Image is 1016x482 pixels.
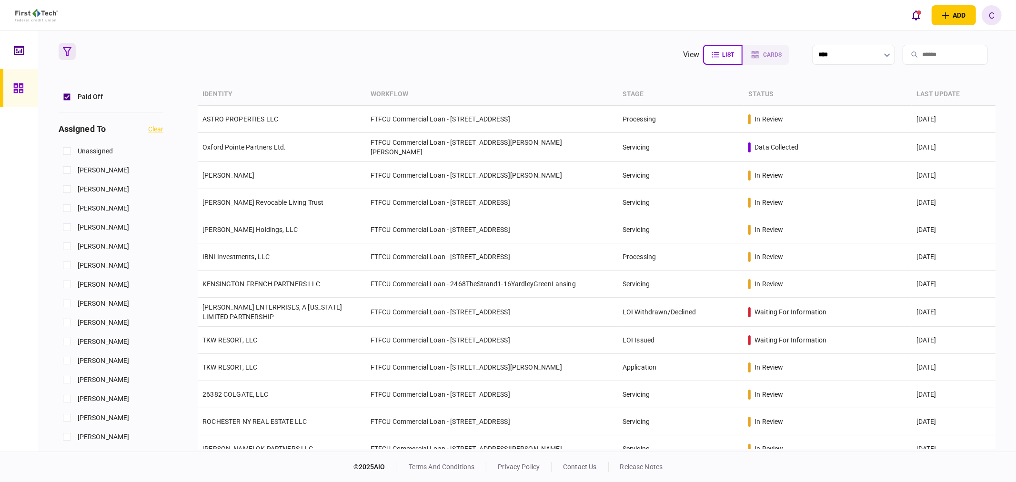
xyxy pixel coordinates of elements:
th: stage [618,83,744,106]
a: KENSINGTON FRENCH PARTNERS LLC [202,280,321,288]
span: [PERSON_NAME] [78,280,130,290]
td: [DATE] [912,133,996,162]
div: in review [754,417,783,426]
a: terms and conditions [409,463,475,471]
div: in review [754,171,783,180]
td: [DATE] [912,298,996,327]
td: [DATE] [912,216,996,243]
span: [PERSON_NAME] [78,432,130,442]
div: in review [754,390,783,399]
td: [DATE] [912,435,996,462]
span: [PERSON_NAME] [78,299,130,309]
td: [DATE] [912,327,996,354]
a: TKW RESORT, LLC [202,336,257,344]
span: [PERSON_NAME] [78,184,130,194]
td: Processing [618,243,744,271]
div: in review [754,198,783,207]
th: status [744,83,912,106]
a: 26382 COLGATE, LLC [202,391,268,398]
a: TKW RESORT, LLC [202,363,257,371]
td: FTFCU Commercial Loan - 2468TheStrand1-16YardleyGreenLansing [366,271,618,298]
button: C [982,5,1002,25]
td: FTFCU Commercial Loan - [STREET_ADDRESS] [366,106,618,133]
span: cards [763,51,782,58]
button: open notifications list [906,5,926,25]
td: [DATE] [912,271,996,298]
span: unassigned [78,146,113,156]
a: Oxford Pointe Partners Ltd. [202,143,286,151]
img: client company logo [15,9,58,21]
td: Application [618,354,744,381]
div: view [683,49,700,60]
a: [PERSON_NAME] Revocable Living Trust [202,199,323,206]
td: Servicing [618,381,744,408]
a: [PERSON_NAME] OK PARTNERS LLC [202,445,313,452]
td: Processing [618,106,744,133]
td: Servicing [618,162,744,189]
th: last update [912,83,996,106]
a: ASTRO PROPERTIES LLC [202,115,278,123]
div: in review [754,225,783,234]
a: [PERSON_NAME] Holdings, LLC [202,226,298,233]
span: Paid Off [78,92,103,102]
td: [DATE] [912,106,996,133]
span: [PERSON_NAME] [78,394,130,404]
td: FTFCU Commercial Loan - [STREET_ADDRESS][PERSON_NAME][PERSON_NAME] [366,133,618,162]
td: FTFCU Commercial Loan - [STREET_ADDRESS] [366,243,618,271]
span: [PERSON_NAME] [78,261,130,271]
td: Servicing [618,271,744,298]
td: FTFCU Commercial Loan - [STREET_ADDRESS] [366,327,618,354]
td: Servicing [618,189,744,216]
td: [DATE] [912,243,996,271]
button: cards [743,45,789,65]
h3: assigned to [59,125,106,133]
span: [PERSON_NAME] [78,356,130,366]
td: [DATE] [912,381,996,408]
div: waiting for information [754,307,826,317]
a: contact us [563,463,596,471]
td: FTFCU Commercial Loan - [STREET_ADDRESS] [366,189,618,216]
div: in review [754,362,783,372]
span: [PERSON_NAME] [78,203,130,213]
a: [PERSON_NAME] [202,171,254,179]
th: identity [198,83,366,106]
a: release notes [620,463,663,471]
td: Servicing [618,435,744,462]
td: [DATE] [912,189,996,216]
div: in review [754,114,783,124]
a: IBNI Investments, LLC [202,253,270,261]
span: [PERSON_NAME] [78,241,130,251]
div: © 2025 AIO [353,462,397,472]
span: [PERSON_NAME] [78,413,130,423]
a: ROCHESTER NY REAL ESTATE LLC [202,418,307,425]
td: LOI Issued [618,327,744,354]
span: [PERSON_NAME] [78,318,130,328]
td: FTFCU Commercial Loan - [STREET_ADDRESS] [366,381,618,408]
td: FTFCU Commercial Loan - [STREET_ADDRESS][PERSON_NAME] [366,162,618,189]
span: list [722,51,734,58]
td: LOI Withdrawn/Declined [618,298,744,327]
span: [PERSON_NAME] [78,375,130,385]
div: in review [754,444,783,453]
span: [PERSON_NAME] [78,165,130,175]
td: [DATE] [912,408,996,435]
a: [PERSON_NAME] ENTERPRISES, A [US_STATE] LIMITED PARTNERSHIP [202,303,342,321]
button: open adding identity options [932,5,976,25]
td: FTFCU Commercial Loan - [STREET_ADDRESS] [366,216,618,243]
button: clear [148,125,163,133]
td: [DATE] [912,162,996,189]
td: FTFCU Commercial Loan - [STREET_ADDRESS] [366,408,618,435]
td: FTFCU Commercial Loan - [STREET_ADDRESS][PERSON_NAME] [366,354,618,381]
td: FTFCU Commercial Loan - [STREET_ADDRESS] [366,298,618,327]
div: in review [754,279,783,289]
td: Servicing [618,216,744,243]
a: privacy policy [498,463,540,471]
td: Servicing [618,133,744,162]
td: FTFCU Commercial Loan - [STREET_ADDRESS][PERSON_NAME] [366,435,618,462]
span: [PERSON_NAME] [78,222,130,232]
td: [DATE] [912,354,996,381]
button: list [703,45,743,65]
div: data collected [754,142,798,152]
div: in review [754,252,783,261]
